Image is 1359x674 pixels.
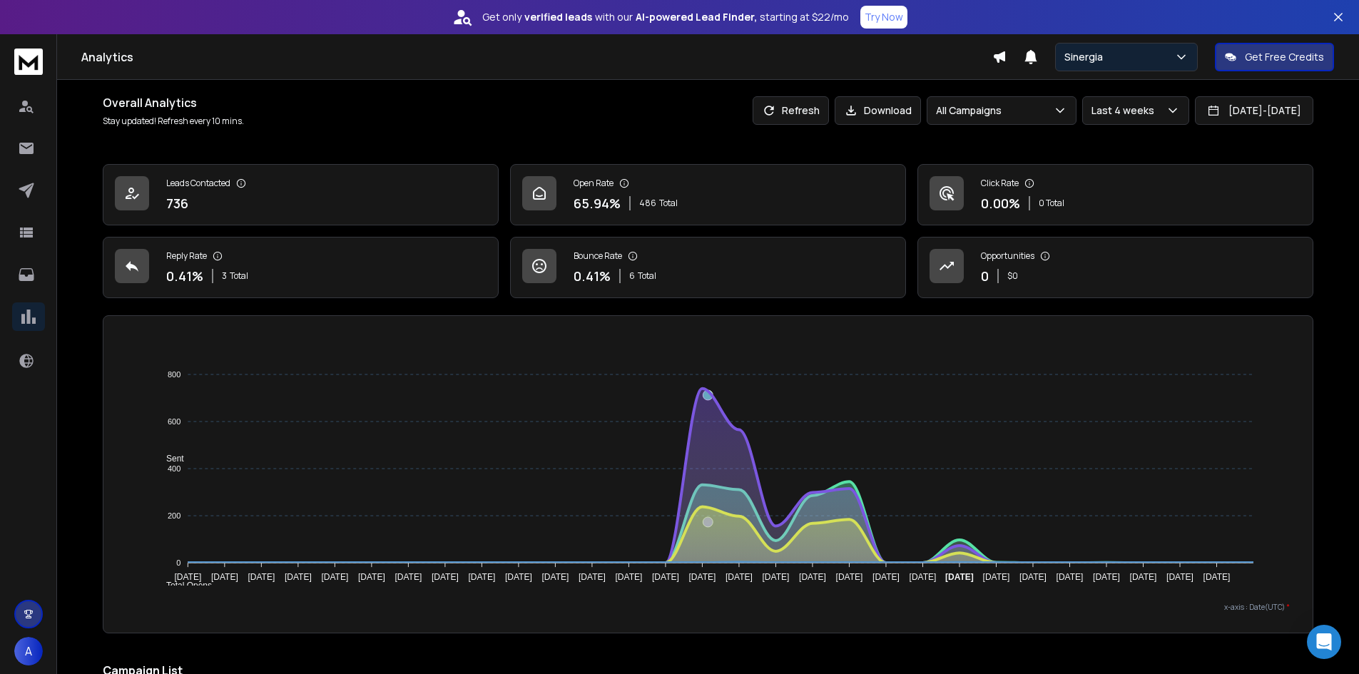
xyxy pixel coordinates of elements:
p: 0 Total [1039,198,1064,209]
button: [DATE]-[DATE] [1195,96,1313,125]
tspan: [DATE] [579,572,606,582]
tspan: [DATE] [541,572,569,582]
tspan: [DATE] [945,572,974,582]
p: $ 0 [1007,270,1018,282]
a: Opportunities0$0 [917,237,1313,298]
p: 0.41 % [166,266,203,286]
tspan: [DATE] [395,572,422,582]
button: A [14,637,43,665]
h1: Overall Analytics [103,94,244,111]
span: Total [659,198,678,209]
tspan: [DATE] [505,572,532,582]
p: Reply Rate [166,250,207,262]
tspan: [DATE] [285,572,312,582]
span: Total [230,270,248,282]
p: Sinergia [1064,50,1109,64]
p: x-axis : Date(UTC) [126,602,1290,613]
p: Bounce Rate [574,250,622,262]
tspan: [DATE] [799,572,826,582]
tspan: [DATE] [1166,572,1193,582]
button: Get Free Credits [1215,43,1334,71]
tspan: [DATE] [1203,572,1231,582]
span: Sent [156,454,184,464]
tspan: [DATE] [689,572,716,582]
span: Total Opens [156,581,212,591]
tspan: 600 [168,417,180,426]
tspan: [DATE] [910,572,937,582]
button: Refresh [753,96,829,125]
p: Refresh [782,103,820,118]
tspan: [DATE] [358,572,385,582]
strong: verified leads [524,10,592,24]
p: 736 [166,193,188,213]
a: Click Rate0.00%0 Total [917,164,1313,225]
strong: AI-powered Lead Finder, [636,10,757,24]
p: Get Free Credits [1245,50,1324,64]
p: Leads Contacted [166,178,230,189]
p: Last 4 weeks [1091,103,1160,118]
tspan: 400 [168,464,180,473]
tspan: [DATE] [983,572,1010,582]
tspan: [DATE] [432,572,459,582]
tspan: 800 [168,370,180,379]
img: logo [14,48,43,75]
p: Try Now [865,10,903,24]
span: 486 [639,198,656,209]
a: Reply Rate0.41%3Total [103,237,499,298]
p: 0.41 % [574,266,611,286]
tspan: [DATE] [468,572,495,582]
p: Click Rate [981,178,1019,189]
p: Download [864,103,912,118]
tspan: [DATE] [321,572,348,582]
button: Download [835,96,921,125]
div: Open Intercom Messenger [1307,625,1341,659]
span: 3 [222,270,227,282]
tspan: [DATE] [872,572,900,582]
a: Open Rate65.94%486Total [510,164,906,225]
p: 0.00 % [981,193,1020,213]
tspan: [DATE] [763,572,790,582]
tspan: [DATE] [1057,572,1084,582]
span: Total [638,270,656,282]
span: 6 [629,270,635,282]
p: Get only with our starting at $22/mo [482,10,849,24]
p: Stay updated! Refresh every 10 mins. [103,116,244,127]
tspan: [DATE] [836,572,863,582]
a: Bounce Rate0.41%6Total [510,237,906,298]
tspan: [DATE] [652,572,679,582]
tspan: [DATE] [1093,572,1120,582]
tspan: [DATE] [1130,572,1157,582]
tspan: 200 [168,511,180,520]
tspan: [DATE] [211,572,238,582]
a: Leads Contacted736 [103,164,499,225]
tspan: 0 [176,558,180,567]
tspan: [DATE] [174,572,201,582]
tspan: [DATE] [1019,572,1047,582]
h1: Analytics [81,48,992,66]
p: All Campaigns [936,103,1007,118]
p: Open Rate [574,178,614,189]
tspan: [DATE] [726,572,753,582]
p: 0 [981,266,989,286]
button: Try Now [860,6,907,29]
tspan: [DATE] [615,572,642,582]
p: Opportunities [981,250,1034,262]
p: 65.94 % [574,193,621,213]
tspan: [DATE] [248,572,275,582]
